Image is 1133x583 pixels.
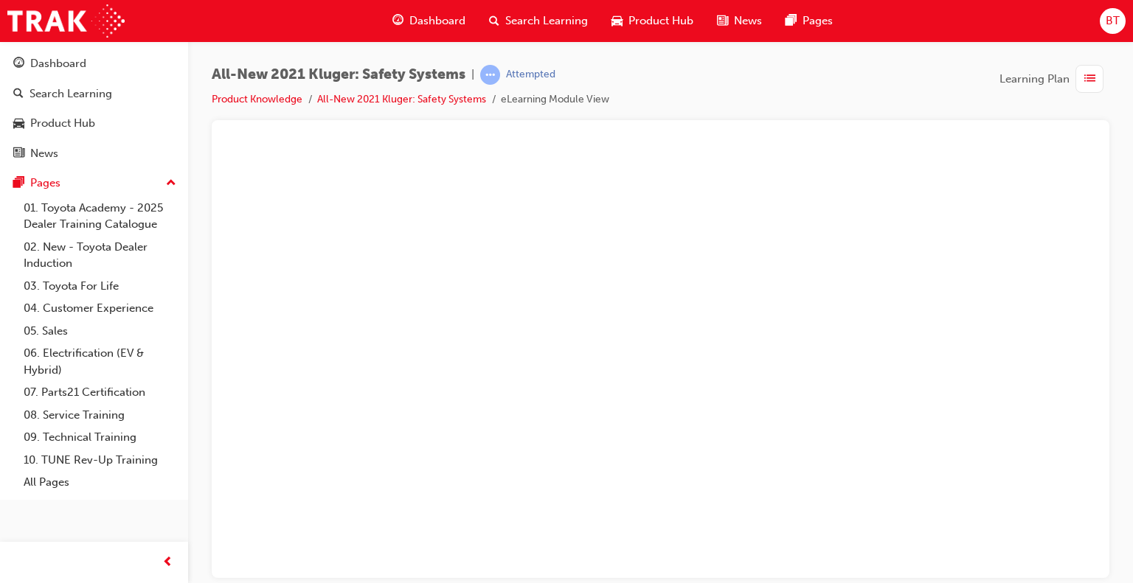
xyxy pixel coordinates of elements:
[6,170,182,197] button: Pages
[6,47,182,170] button: DashboardSearch LearningProduct HubNews
[1106,13,1120,29] span: BT
[13,57,24,71] span: guage-icon
[18,236,182,275] a: 02. New - Toyota Dealer Induction
[381,6,477,36] a: guage-iconDashboard
[18,197,182,236] a: 01. Toyota Academy - 2025 Dealer Training Catalogue
[999,71,1070,88] span: Learning Plan
[611,12,623,30] span: car-icon
[18,449,182,472] a: 10. TUNE Rev-Up Training
[489,12,499,30] span: search-icon
[506,68,555,82] div: Attempted
[786,12,797,30] span: pages-icon
[392,12,403,30] span: guage-icon
[501,91,609,108] li: eLearning Module View
[30,55,86,72] div: Dashboard
[6,110,182,137] a: Product Hub
[30,175,60,192] div: Pages
[18,297,182,320] a: 04. Customer Experience
[1084,70,1095,88] span: list-icon
[803,13,833,29] span: Pages
[1100,8,1126,34] button: BT
[999,65,1109,93] button: Learning Plan
[717,12,728,30] span: news-icon
[6,50,182,77] a: Dashboard
[6,80,182,108] a: Search Learning
[774,6,845,36] a: pages-iconPages
[600,6,705,36] a: car-iconProduct Hub
[409,13,465,29] span: Dashboard
[505,13,588,29] span: Search Learning
[7,4,125,38] img: Trak
[18,342,182,381] a: 06. Electrification (EV & Hybrid)
[705,6,774,36] a: news-iconNews
[13,177,24,190] span: pages-icon
[18,275,182,298] a: 03. Toyota For Life
[30,115,95,132] div: Product Hub
[18,471,182,494] a: All Pages
[18,381,182,404] a: 07. Parts21 Certification
[477,6,600,36] a: search-iconSearch Learning
[162,554,173,572] span: prev-icon
[6,140,182,167] a: News
[30,85,112,102] div: Search Learning
[212,93,302,105] a: Product Knowledge
[471,66,474,83] span: |
[480,65,500,85] span: learningRecordVerb_ATTEMPT-icon
[18,404,182,427] a: 08. Service Training
[30,145,58,162] div: News
[13,147,24,161] span: news-icon
[734,13,762,29] span: News
[18,320,182,343] a: 05. Sales
[18,426,182,449] a: 09. Technical Training
[166,174,176,193] span: up-icon
[628,13,693,29] span: Product Hub
[13,88,24,101] span: search-icon
[212,66,465,83] span: All-New 2021 Kluger: Safety Systems
[13,117,24,130] span: car-icon
[317,93,486,105] a: All-New 2021 Kluger: Safety Systems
